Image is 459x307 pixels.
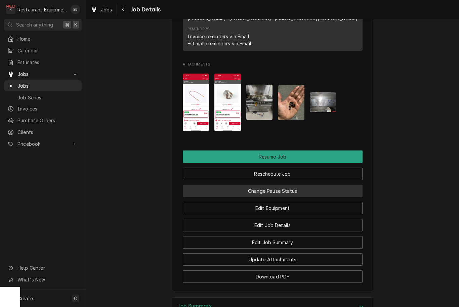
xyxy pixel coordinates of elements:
[246,85,273,120] img: ffyPqw0tTVOmqczTSKpF
[17,47,78,54] span: Calendar
[65,21,70,28] span: ⌘
[17,35,78,42] span: Home
[183,163,363,180] div: Button Group Row
[4,92,82,103] a: Job Series
[17,140,68,147] span: Pricebook
[183,150,363,163] button: Resume Job
[183,5,363,51] div: Contact
[183,62,363,136] div: Attachments
[278,85,304,120] img: UIKN6ZfZTsWrV11JD3pQ
[187,27,210,32] div: Reminders
[183,68,363,136] span: Attachments
[101,6,112,13] span: Jobs
[183,266,363,283] div: Button Group Row
[6,5,15,14] div: R
[183,62,363,67] span: Attachments
[183,5,363,54] div: Client Contact List
[4,57,82,68] a: Estimates
[275,15,358,21] a: [EMAIL_ADDRESS][DOMAIN_NAME]
[183,150,363,163] div: Button Group Row
[183,185,363,197] button: Change Pause Status
[183,270,363,283] button: Download PDF
[17,105,78,112] span: Invoices
[183,197,363,214] div: Button Group Row
[4,69,82,80] a: Go to Jobs
[183,219,363,231] button: Edit Job Details
[17,82,78,89] span: Jobs
[214,74,241,131] img: 0TKPDfHuTcq8vQSQx5XF
[183,150,363,283] div: Button Group
[17,94,78,101] span: Job Series
[4,103,82,114] a: Invoices
[310,92,336,112] img: 3Q3CHxuGQj6dTAqxrOAw
[71,5,80,14] div: EB
[17,276,78,283] span: What's New
[129,5,161,14] span: Job Details
[17,129,78,136] span: Clients
[118,4,129,15] button: Navigate back
[4,127,82,138] a: Clients
[4,45,82,56] a: Calendar
[183,168,363,180] button: Reschedule Job
[183,231,363,249] div: Button Group Row
[183,214,363,231] div: Button Group Row
[6,5,15,14] div: Restaurant Equipment Diagnostics's Avatar
[183,249,363,266] div: Button Group Row
[187,40,251,47] div: Estimate reminders via Email
[17,117,78,124] span: Purchase Orders
[4,262,82,273] a: Go to Help Center
[229,15,271,21] a: [PHONE_NUMBER]
[4,115,82,126] a: Purchase Orders
[4,19,82,31] button: Search anything⌘K
[74,21,77,28] span: K
[183,253,363,266] button: Update Attachments
[183,74,209,131] img: 6zYDoyZSUmX8apZhriCd
[183,180,363,197] div: Button Group Row
[16,21,53,28] span: Search anything
[183,202,363,214] button: Edit Equipment
[183,236,363,249] button: Edit Job Summary
[71,5,80,14] div: Emily Bird's Avatar
[4,33,82,44] a: Home
[17,6,67,13] div: Restaurant Equipment Diagnostics
[187,33,249,40] div: Invoice reminders via Email
[4,80,82,91] a: Jobs
[88,4,115,15] a: Jobs
[17,296,33,301] span: Create
[187,27,251,47] div: Reminders
[4,274,82,285] a: Go to What's New
[17,71,68,78] span: Jobs
[17,264,78,271] span: Help Center
[17,59,78,66] span: Estimates
[74,295,77,302] span: C
[4,138,82,149] a: Go to Pricebook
